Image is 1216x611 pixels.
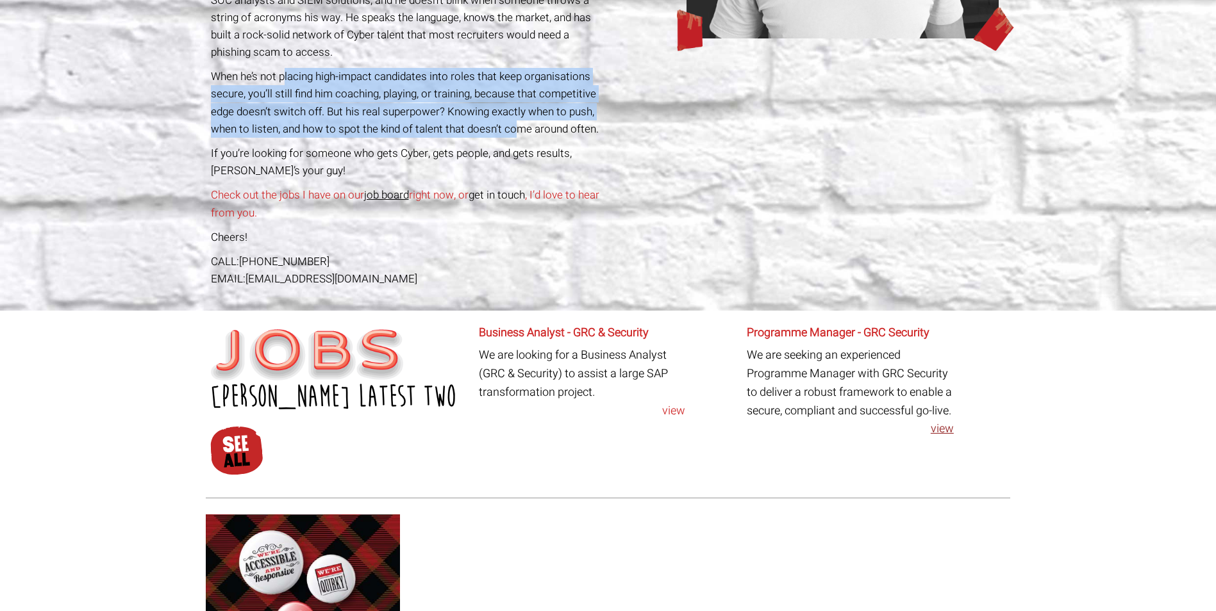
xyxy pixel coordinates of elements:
[211,186,604,221] p: Check out the jobs I have on our right now, or , I’d love to hear from you.
[479,327,686,339] h6: Business Analyst - GRC & Security
[211,229,604,246] p: Cheers!
[479,327,686,420] article: We are looking for a Business Analyst (GRC & Security) to assist a large SAP transformation project.
[211,270,604,288] div: EMAIL:
[211,145,604,179] p: If you’re looking for someone who gets Cyber, gets people, and gets results, [PERSON_NAME]’s your...
[747,420,954,439] a: view
[479,402,686,421] a: view
[747,327,954,339] h6: Programme Manager - GRC Security
[211,68,604,138] p: When he’s not placing high-impact candidates into roles that keep organisations secure, you’ll st...
[211,329,403,380] img: Jobs
[469,187,525,203] a: get in touch
[747,327,954,439] article: We are seeking an experienced Programme Manager with GRC Security to deliver a robust framework t...
[246,271,417,287] a: [EMAIL_ADDRESS][DOMAIN_NAME]
[211,380,469,414] h2: [PERSON_NAME] latest two
[364,187,409,203] a: job board
[239,254,329,270] a: [PHONE_NUMBER]
[211,253,604,270] div: CALL:
[209,425,263,476] img: See All Jobs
